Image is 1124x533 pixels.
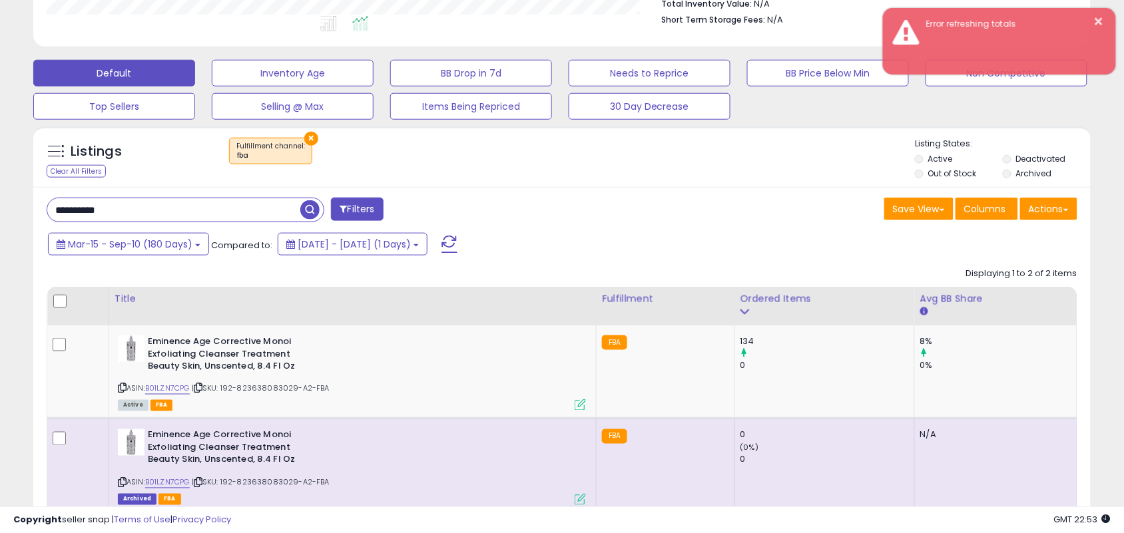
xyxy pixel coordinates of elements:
span: [DATE] - [DATE] (1 Days) [298,238,411,251]
small: FBA [602,429,627,444]
label: Archived [1016,168,1052,179]
div: 0 [740,359,914,371]
span: FBA [150,400,173,411]
span: | SKU: 192-823638083029-A2-FBA [192,477,330,488]
span: 2025-09-9 22:53 GMT [1054,513,1111,526]
div: 0 [740,454,914,466]
span: Columns [964,202,1006,216]
b: Short Term Storage Fees: [662,14,766,25]
div: ASIN: [118,335,586,409]
small: (0%) [740,443,759,453]
div: Displaying 1 to 2 of 2 items [966,267,1077,280]
button: Selling @ Max [212,93,374,120]
a: B01LZN7CPG [145,477,190,488]
button: Mar-15 - Sep-10 (180 Days) [48,233,209,256]
span: | SKU: 192-823638083029-A2-FBA [192,383,330,394]
p: Listing States: [915,138,1091,150]
img: 41C8UEs5TqL._SL40_.jpg [118,335,144,362]
b: Eminence Age Corrective Monoi Exfoliating Cleanser Treatment Beauty Skin, Unscented, 8.4 Fl Oz [148,429,310,470]
button: × [1094,13,1105,30]
div: Fulfillment [602,292,729,306]
div: Error refreshing totals [916,18,1106,31]
span: Mar-15 - Sep-10 (180 Days) [68,238,192,251]
div: seller snap | | [13,514,231,526]
button: Filters [331,198,383,221]
button: 30 Day Decrease [569,93,730,120]
button: Items Being Repriced [390,93,552,120]
div: N/A [920,429,1067,441]
small: FBA [602,335,627,350]
button: [DATE] - [DATE] (1 Days) [278,233,427,256]
button: × [304,132,318,146]
div: fba [236,151,305,160]
b: Eminence Age Corrective Monoi Exfoliating Cleanser Treatment Beauty Skin, Unscented, 8.4 Fl Oz [148,335,310,376]
button: Default [33,60,195,87]
label: Out of Stock [928,168,977,179]
div: Ordered Items [740,292,909,306]
span: Compared to: [211,239,272,252]
label: Deactivated [1016,153,1066,164]
button: Inventory Age [212,60,374,87]
span: N/A [768,13,784,26]
button: Actions [1020,198,1077,220]
div: 134 [740,335,914,347]
span: Fulfillment channel : [236,141,305,161]
button: Columns [956,198,1018,220]
button: Top Sellers [33,93,195,120]
strong: Copyright [13,513,62,526]
a: B01LZN7CPG [145,383,190,395]
div: 0% [920,359,1077,371]
img: 41C8UEs5TqL._SL40_.jpg [118,429,144,456]
a: Privacy Policy [172,513,231,526]
a: Terms of Use [114,513,170,526]
button: BB Drop in 7d [390,60,552,87]
div: 8% [920,335,1077,347]
span: All listings currently available for purchase on Amazon [118,400,148,411]
div: 0 [740,429,914,441]
small: Avg BB Share. [920,306,928,318]
div: Title [115,292,591,306]
div: Avg BB Share [920,292,1071,306]
label: Active [928,153,953,164]
h5: Listings [71,142,122,161]
div: Clear All Filters [47,165,106,178]
button: Save View [884,198,954,220]
button: Needs to Reprice [569,60,730,87]
button: BB Price Below Min [747,60,909,87]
